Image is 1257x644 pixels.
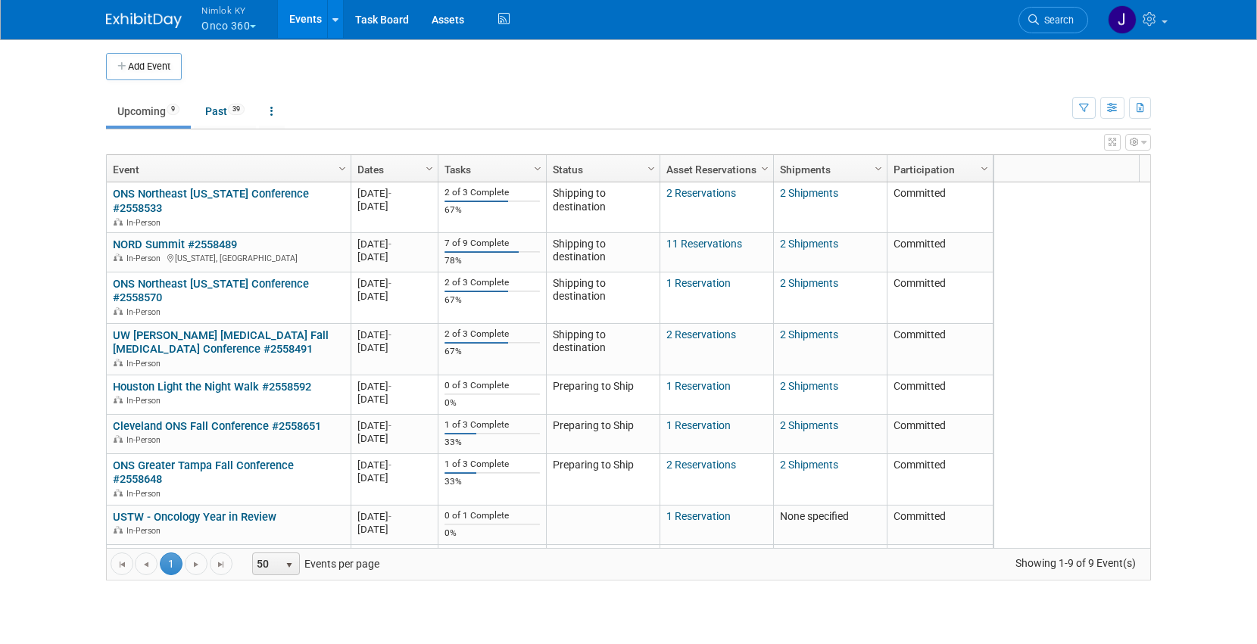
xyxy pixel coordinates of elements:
div: 1 of 3 Complete [444,459,539,470]
a: Status [553,157,650,182]
div: [DATE] [357,459,431,471]
img: Jamie Dunn [1108,5,1137,34]
span: None specified [780,510,849,522]
span: 1 [160,552,182,575]
img: In-Person Event [114,254,123,261]
a: ONS Northeast [US_STATE] Conference #2558533 [113,187,309,215]
span: - [388,420,391,431]
a: 2 Shipments [780,277,838,289]
div: 67% [444,204,539,216]
span: 9 [167,104,179,115]
td: Preparing to Ship [546,415,660,454]
img: In-Person Event [114,307,123,315]
span: - [388,329,391,341]
div: 1 of 3 Complete [444,419,539,431]
a: 1 Reservation [666,510,731,522]
span: - [388,511,391,522]
div: [DATE] [357,250,431,263]
td: Shipping to destination [546,233,660,272]
span: In-Person [126,435,165,445]
td: Committed [887,324,993,375]
div: 0 of 1 Complete [444,510,539,521]
a: 2 Reservations [666,328,736,341]
a: Column Settings [422,157,438,179]
span: In-Person [126,526,165,536]
span: - [388,381,391,392]
a: 11 Reservations [666,238,742,250]
a: Column Settings [644,157,660,179]
div: [DATE] [357,393,431,406]
div: 2 of 3 Complete [444,187,539,198]
span: Events per page [233,552,395,575]
a: Column Settings [530,157,547,179]
span: select [283,559,295,571]
span: - [388,459,391,471]
a: Search [1018,7,1088,33]
span: Go to the previous page [140,558,152,571]
td: Committed [887,545,993,582]
span: - [388,278,391,289]
img: In-Person Event [114,489,123,496]
span: Column Settings [336,163,348,175]
td: Committed [887,182,993,233]
div: [DATE] [357,380,431,393]
img: In-Person Event [114,218,123,226]
a: Column Settings [871,157,887,179]
a: Go to the first page [111,552,133,575]
a: USTW - Oncology Year in Review [113,510,276,524]
button: Add Event [106,53,182,80]
div: [DATE] [357,510,431,523]
div: 78% [444,255,539,266]
a: Column Settings [757,157,774,179]
span: Column Settings [423,163,435,175]
span: - [388,238,391,250]
a: 1 Reservation [666,277,731,289]
div: [DATE] [357,341,431,354]
td: Shipping to destination [546,272,660,324]
div: 33% [444,476,539,487]
span: Column Settings [978,163,990,175]
span: In-Person [126,359,165,369]
a: Column Settings [335,157,351,179]
td: Shipping to destination [546,182,660,233]
span: In-Person [126,396,165,406]
span: In-Person [126,218,165,228]
div: [US_STATE], [GEOGRAPHIC_DATA] [113,251,344,264]
td: Committed [887,233,993,272]
div: [DATE] [357,290,431,303]
a: Houston Light the Night Walk #2558592 [113,380,311,394]
span: In-Person [126,489,165,499]
span: Go to the first page [116,558,128,571]
img: ExhibitDay [106,13,182,28]
a: 2 Reservations [666,459,736,471]
a: ONS Northeast [US_STATE] Conference #2558570 [113,277,309,305]
div: [DATE] [357,187,431,200]
td: Preparing to Ship [546,454,660,506]
a: Past39 [194,97,256,126]
img: In-Person Event [114,396,123,403]
img: In-Person Event [114,435,123,443]
a: Participation [894,157,983,182]
a: UW [PERSON_NAME] [MEDICAL_DATA] Fall [MEDICAL_DATA] Conference #2558491 [113,328,329,356]
span: Column Settings [872,163,884,175]
div: [DATE] [357,328,431,341]
span: Search [1039,14,1074,26]
a: Shipments [780,157,877,182]
div: 67% [444,346,539,357]
span: Go to the next page [190,558,202,571]
div: [DATE] [357,432,431,445]
div: 33% [444,437,539,448]
a: Tasks [444,157,536,182]
a: Dates [357,157,428,182]
span: Showing 1-9 of 9 Event(s) [1002,552,1150,574]
a: Cleveland ONS Fall Conference #2558651 [113,419,321,433]
div: [DATE] [357,238,431,250]
span: Column Settings [532,163,544,175]
td: Preparing to Ship [546,375,660,415]
a: 2 Reservations [666,187,736,199]
a: Event [113,157,341,182]
span: - [388,188,391,199]
img: In-Person Event [114,526,123,534]
a: 2 Shipments [780,380,838,392]
span: In-Person [126,307,165,317]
